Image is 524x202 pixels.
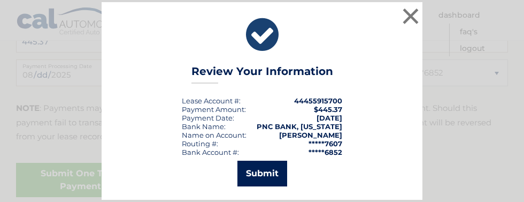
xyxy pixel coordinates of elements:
[237,161,287,186] button: Submit
[182,131,246,139] div: Name on Account:
[400,5,421,27] button: ×
[314,105,342,114] span: $445.37
[182,114,234,122] div: :
[294,96,342,105] strong: 44455915700
[182,122,226,131] div: Bank Name:
[191,65,333,84] h3: Review Your Information
[182,96,241,105] div: Lease Account #:
[182,114,233,122] span: Payment Date
[182,148,239,156] div: Bank Account #:
[317,114,342,122] span: [DATE]
[182,139,218,148] div: Routing #:
[257,122,342,131] strong: PNC BANK, [US_STATE]
[279,131,342,139] strong: [PERSON_NAME]
[182,105,246,114] div: Payment Amount:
